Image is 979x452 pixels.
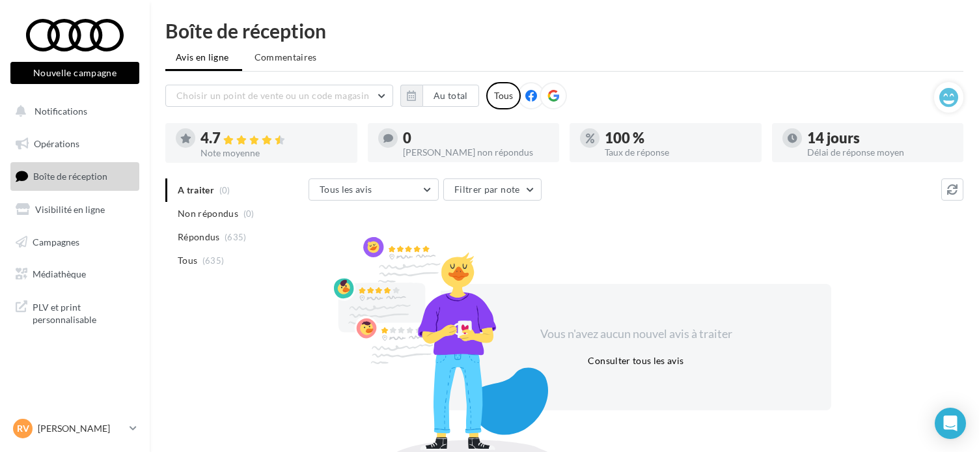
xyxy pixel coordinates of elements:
[400,85,479,107] button: Au total
[178,207,238,220] span: Non répondus
[583,353,689,369] button: Consulter tous les avis
[443,178,542,201] button: Filtrer par note
[255,51,317,64] span: Commentaires
[33,298,134,326] span: PLV et print personnalisable
[178,254,197,267] span: Tous
[8,130,142,158] a: Opérations
[8,196,142,223] a: Visibilité en ligne
[200,131,347,146] div: 4.7
[8,162,142,190] a: Boîte de réception
[202,255,225,266] span: (635)
[807,131,954,145] div: 14 jours
[33,171,107,182] span: Boîte de réception
[403,148,549,157] div: [PERSON_NAME] non répondus
[225,232,247,242] span: (635)
[33,268,86,279] span: Médiathèque
[605,131,751,145] div: 100 %
[165,21,963,40] div: Boîte de réception
[35,204,105,215] span: Visibilité en ligne
[176,90,369,101] span: Choisir un point de vente ou un code magasin
[10,416,139,441] a: RV [PERSON_NAME]
[10,62,139,84] button: Nouvelle campagne
[403,131,549,145] div: 0
[165,85,393,107] button: Choisir un point de vente ou un code magasin
[309,178,439,201] button: Tous les avis
[200,148,347,158] div: Note moyenne
[38,422,124,435] p: [PERSON_NAME]
[8,98,137,125] button: Notifications
[8,261,142,288] a: Médiathèque
[8,229,142,256] a: Campagnes
[34,138,79,149] span: Opérations
[935,408,966,439] div: Open Intercom Messenger
[33,236,79,247] span: Campagnes
[605,148,751,157] div: Taux de réponse
[524,326,748,343] div: Vous n'avez aucun nouvel avis à traiter
[422,85,479,107] button: Au total
[17,422,29,435] span: RV
[807,148,954,157] div: Délai de réponse moyen
[8,293,142,332] a: PLV et print personnalisable
[178,231,220,244] span: Répondus
[320,184,372,195] span: Tous les avis
[34,106,87,117] span: Notifications
[486,82,521,109] div: Tous
[243,208,255,219] span: (0)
